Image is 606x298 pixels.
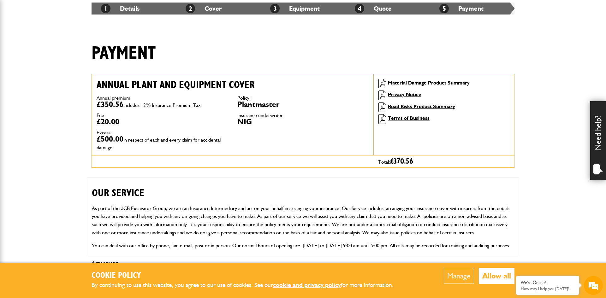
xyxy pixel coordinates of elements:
[97,113,228,118] dt: Fee:
[439,4,449,13] span: 5
[97,135,228,150] dd: £500.00
[430,3,514,15] li: Payment
[237,101,369,108] dd: Plantmaster
[97,79,369,91] h2: Annual plant and equipment cover
[273,281,341,289] a: cookie and privacy policy
[92,43,156,64] h1: Payment
[388,91,421,97] a: Privacy Notice
[92,242,514,250] p: You can deal with our office by phone, fax, e-mail, post or in person. Our normal hours of openin...
[355,5,392,12] a: 4Quote
[186,5,222,12] a: 2Cover
[97,118,228,126] dd: £20.00
[92,204,514,237] p: As part of the JCB Excavator Group, we are an Insurance Intermediary and act on your behalf in ar...
[355,4,364,13] span: 4
[237,96,369,101] dt: Policy:
[92,271,404,281] h2: Cookie Policy
[186,4,195,13] span: 2
[123,102,201,108] span: includes 12% Insurance Premium Tax
[92,178,514,199] h2: OUR SERVICE
[97,101,228,108] dd: £350.56
[97,137,221,150] span: in respect of each and every claim for accidental damage.
[270,5,320,12] a: 3Equipment
[92,255,514,276] h2: CUSTOMER PROTECTION INFORMATION
[388,103,455,109] a: Road Risks Product Summary
[521,280,574,285] div: We're Online!
[237,113,369,118] dt: Insurance underwriter:
[444,268,474,284] button: Manage
[270,4,280,13] span: 3
[479,268,514,284] button: Allow all
[394,158,413,165] span: 370.56
[97,96,228,101] dt: Annual premium:
[388,80,470,86] a: Material Damage Product Summary
[590,101,606,180] div: Need help?
[237,118,369,126] dd: NIG
[388,115,430,121] a: Terms of Business
[101,4,110,13] span: 1
[92,280,404,290] p: By continuing to use this website, you agree to our use of cookies. See our for more information.
[521,286,574,291] p: How may I help you today?
[97,130,228,135] dt: Excess:
[101,5,140,12] a: 1Details
[390,158,413,165] span: £
[373,155,514,167] div: Total:
[92,261,514,266] p: Agreement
